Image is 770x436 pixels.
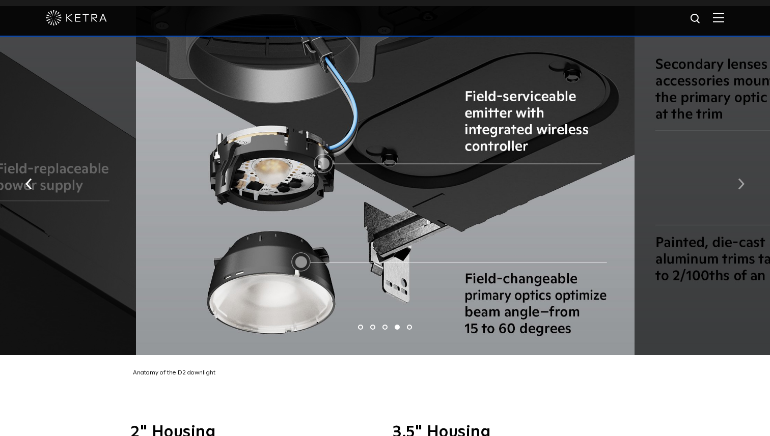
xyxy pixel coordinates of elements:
[738,179,745,190] img: arrow-right-black.svg
[690,13,702,25] img: search icon
[25,179,32,190] img: arrow-left-black.svg
[46,10,107,25] img: ketra-logo-2019-white
[123,368,652,379] div: Anatomy of the D2 downlight
[713,13,724,22] img: Hamburger%20Nav.svg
